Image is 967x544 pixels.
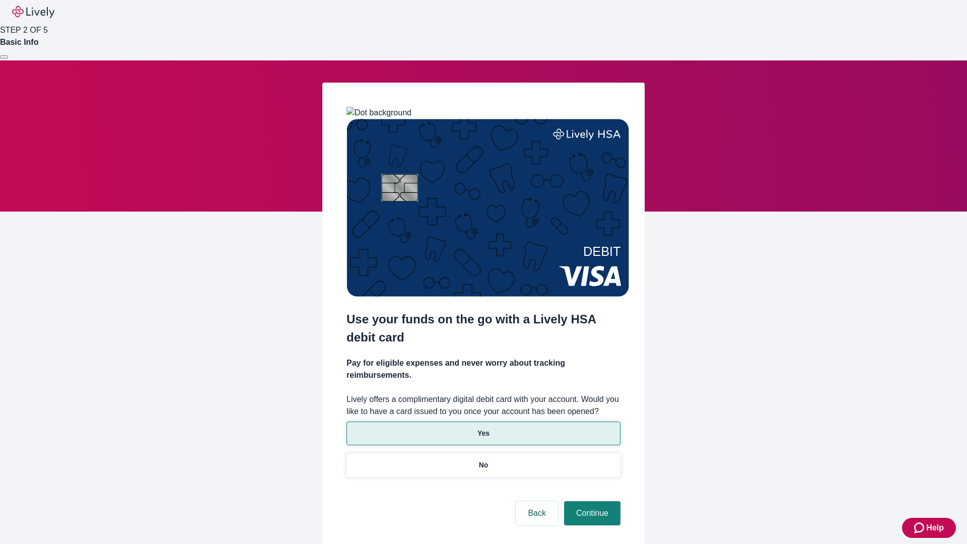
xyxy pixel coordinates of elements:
[914,522,926,534] svg: Zendesk support icon
[926,522,944,534] span: Help
[347,107,411,119] img: Dot background
[347,357,620,381] h4: Pay for eligible expenses and never worry about tracking reimbursements.
[477,428,490,439] p: Yes
[12,6,54,18] img: Lively
[564,501,620,525] button: Continue
[902,518,956,538] button: Zendesk support iconHelp
[516,501,558,525] button: Back
[347,119,629,297] img: Debit card
[347,453,620,477] button: No
[347,422,620,445] button: Yes
[479,460,489,470] p: No
[347,393,620,418] label: Lively offers a complimentary digital debit card with your account. Would you like to have a card...
[347,310,620,347] h2: Use your funds on the go with a Lively HSA debit card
